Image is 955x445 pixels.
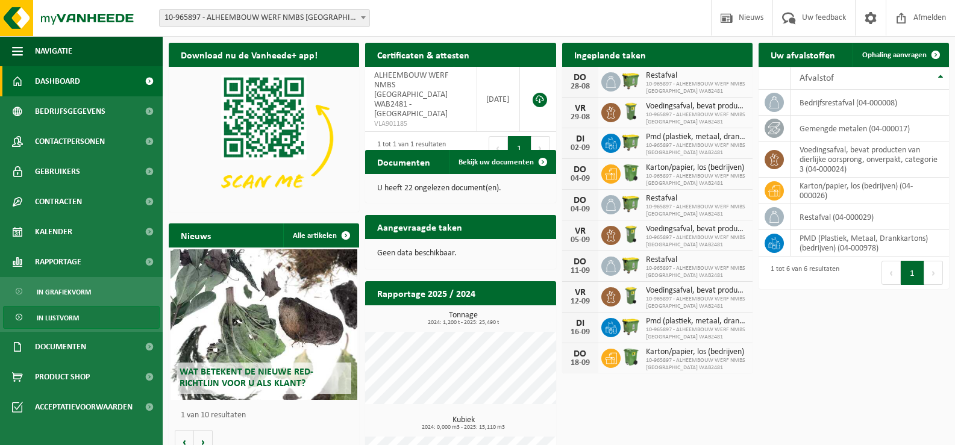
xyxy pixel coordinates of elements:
td: gemengde metalen (04-000017) [791,116,949,142]
span: Dashboard [35,66,80,96]
div: 29-08 [568,113,592,122]
h2: Certificaten & attesten [365,43,481,66]
span: Contracten [35,187,82,217]
span: 10-965897 - ALHEEMBOUW WERF NMBS [GEOGRAPHIC_DATA] WAB2481 [646,357,747,372]
span: Kalender [35,217,72,247]
img: WB-1100-HPE-GN-50 [621,193,641,214]
div: 28-08 [568,82,592,91]
h2: Nieuws [169,223,223,247]
a: Wat betekent de nieuwe RED-richtlijn voor u als klant? [171,249,357,400]
td: restafval (04-000029) [791,204,949,230]
span: Wat betekent de nieuwe RED-richtlijn voor u als klant? [180,367,313,388]
span: Rapportage [35,247,81,277]
a: Alle artikelen [283,223,358,247]
span: Ophaling aanvragen [862,51,927,59]
img: WB-1100-HPE-GN-50 [621,132,641,152]
h2: Download nu de Vanheede+ app! [169,43,330,66]
span: Bekijk uw documenten [459,158,534,166]
span: 10-965897 - ALHEEMBOUW WERF NMBS [GEOGRAPHIC_DATA] WAB2481 [646,81,747,95]
span: Voedingsafval, bevat producten van dierlijke oorsprong, onverpakt, categorie 3 [646,286,747,296]
div: 04-09 [568,175,592,183]
a: In lijstvorm [3,306,160,329]
div: DI [568,319,592,328]
span: Voedingsafval, bevat producten van dierlijke oorsprong, onverpakt, categorie 3 [646,225,747,234]
div: DO [568,257,592,267]
span: Pmd (plastiek, metaal, drankkartons) (bedrijven) [646,317,747,326]
span: 10-965897 - ALHEEMBOUW WERF NMBS [GEOGRAPHIC_DATA] WAB2481 [646,234,747,249]
div: DO [568,349,592,359]
span: Product Shop [35,362,90,392]
span: Acceptatievoorwaarden [35,392,133,422]
span: Voedingsafval, bevat producten van dierlijke oorsprong, onverpakt, categorie 3 [646,102,747,111]
td: bedrijfsrestafval (04-000008) [791,90,949,116]
button: Previous [489,136,508,160]
span: Documenten [35,332,86,362]
h2: Documenten [365,150,442,173]
span: 10-965897 - ALHEEMBOUW WERF NMBS MECHELEN WAB2481 - MECHELEN [159,9,370,27]
span: 10-965897 - ALHEEMBOUW WERF NMBS [GEOGRAPHIC_DATA] WAB2481 [646,204,747,218]
span: Karton/papier, los (bedrijven) [646,163,747,173]
span: Afvalstof [800,73,834,83]
span: 10-965897 - ALHEEMBOUW WERF NMBS [GEOGRAPHIC_DATA] WAB2481 [646,265,747,279]
span: 10-965897 - ALHEEMBOUW WERF NMBS MECHELEN WAB2481 - MECHELEN [160,10,369,26]
img: WB-1100-HPE-GN-50 [621,255,641,275]
img: WB-0140-HPE-GN-50 [621,285,641,306]
span: Restafval [646,194,747,204]
img: Download de VHEPlus App [169,67,359,210]
div: DI [568,134,592,144]
div: 18-09 [568,359,592,367]
span: 2024: 1,200 t - 2025: 25,490 t [371,320,556,326]
img: WB-1100-HPE-GN-50 [621,316,641,337]
span: 10-965897 - ALHEEMBOUW WERF NMBS [GEOGRAPHIC_DATA] WAB2481 [646,111,747,126]
img: WB-1100-HPE-GN-50 [621,70,641,91]
p: Geen data beschikbaar. [377,249,543,258]
h2: Uw afvalstoffen [759,43,847,66]
div: 1 tot 6 van 6 resultaten [765,260,839,286]
span: In grafiekvorm [37,281,91,303]
div: 02-09 [568,144,592,152]
img: WB-0370-HPE-GN-50 [621,347,641,367]
a: Bekijk uw documenten [449,150,555,174]
div: DO [568,196,592,205]
span: VLA901185 [374,119,468,129]
button: 1 [508,136,531,160]
span: Restafval [646,71,747,81]
div: 11-09 [568,267,592,275]
span: In lijstvorm [37,307,79,329]
span: Pmd (plastiek, metaal, drankkartons) (bedrijven) [646,132,747,142]
td: karton/papier, los (bedrijven) (04-000026) [791,178,949,204]
span: ALHEEMBOUW WERF NMBS [GEOGRAPHIC_DATA] WAB2481 - [GEOGRAPHIC_DATA] [374,71,448,119]
h2: Rapportage 2025 / 2024 [365,281,487,305]
div: VR [568,288,592,297]
span: Navigatie [35,36,72,66]
span: Restafval [646,255,747,265]
td: [DATE] [477,67,521,132]
div: DO [568,73,592,82]
p: 1 van 10 resultaten [181,411,353,420]
td: PMD (Plastiek, Metaal, Drankkartons) (bedrijven) (04-000978) [791,230,949,257]
button: 1 [901,261,924,285]
button: Previous [881,261,901,285]
a: Bekijk rapportage [466,305,555,329]
a: In grafiekvorm [3,280,160,303]
button: Next [531,136,550,160]
div: 16-09 [568,328,592,337]
h2: Aangevraagde taken [365,215,474,238]
button: Next [924,261,943,285]
span: Gebruikers [35,157,80,187]
p: U heeft 22 ongelezen document(en). [377,184,543,193]
span: 10-965897 - ALHEEMBOUW WERF NMBS [GEOGRAPHIC_DATA] WAB2481 [646,326,747,341]
span: 2024: 0,000 m3 - 2025: 15,110 m3 [371,425,556,431]
img: WB-0140-HPE-GN-50 [621,224,641,244]
img: WB-0370-HPE-GN-50 [621,163,641,183]
div: 05-09 [568,236,592,244]
span: Contactpersonen [35,126,105,157]
span: 10-965897 - ALHEEMBOUW WERF NMBS [GEOGRAPHIC_DATA] WAB2481 [646,142,747,157]
span: 10-965897 - ALHEEMBOUW WERF NMBS [GEOGRAPHIC_DATA] WAB2481 [646,296,747,310]
div: DO [568,165,592,175]
td: voedingsafval, bevat producten van dierlijke oorsprong, onverpakt, categorie 3 (04-000024) [791,142,949,178]
div: VR [568,226,592,236]
div: 12-09 [568,297,592,306]
h2: Ingeplande taken [562,43,658,66]
div: VR [568,104,592,113]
